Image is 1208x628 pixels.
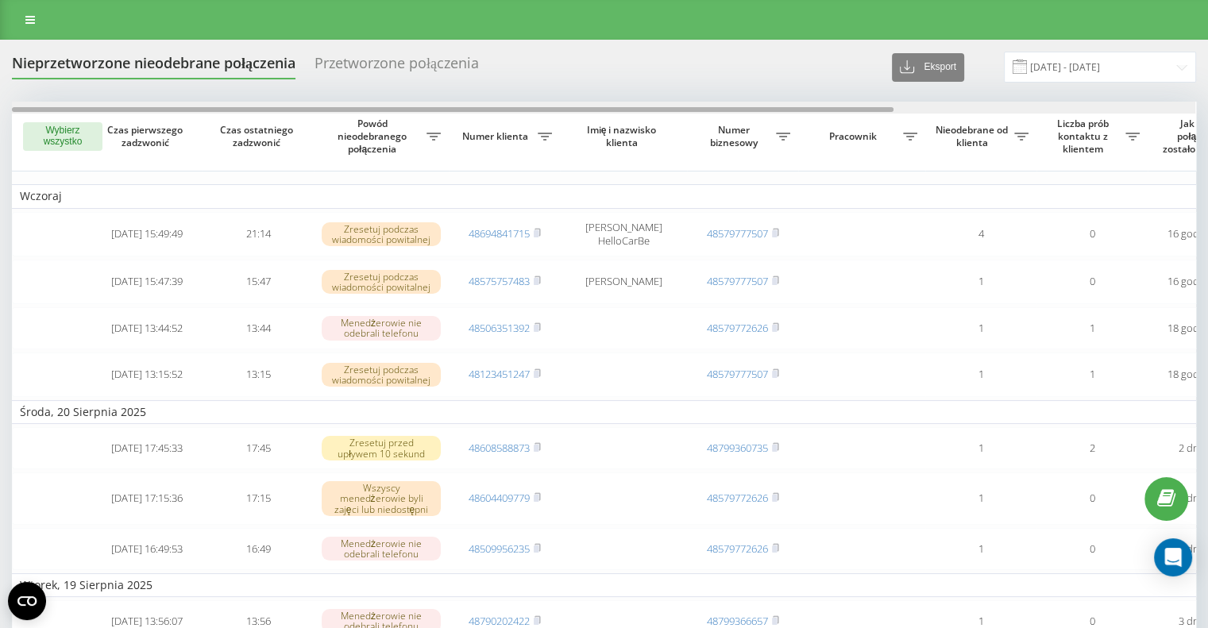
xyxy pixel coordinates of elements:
td: 2 [1036,427,1148,469]
div: Nieprzetworzone nieodebrane połączenia [12,55,295,79]
td: [DATE] 13:15:52 [91,353,203,397]
td: 1 [925,427,1036,469]
td: 21:14 [203,212,314,256]
a: 48509956235 [469,541,530,556]
div: Zresetuj podczas wiadomości powitalnej [322,363,441,387]
td: 0 [1036,472,1148,525]
a: 48579777507 [707,367,768,381]
div: Open Intercom Messenger [1154,538,1192,576]
button: Open CMP widget [8,582,46,620]
td: 1 [1036,307,1148,349]
td: 0 [1036,212,1148,256]
td: [DATE] 17:45:33 [91,427,203,469]
a: 48579772626 [707,321,768,335]
a: 48604409779 [469,491,530,505]
td: 1 [1036,353,1148,397]
span: Liczba prób kontaktu z klientem [1044,118,1125,155]
a: 48579777507 [707,226,768,241]
div: Menedżerowie nie odebrali telefonu [322,316,441,340]
a: 48506351392 [469,321,530,335]
a: 48790202422 [469,614,530,628]
td: 1 [925,528,1036,570]
td: [DATE] 17:15:36 [91,472,203,525]
a: 48123451247 [469,367,530,381]
a: 48579777507 [707,274,768,288]
td: 1 [925,260,1036,304]
td: 15:47 [203,260,314,304]
div: Zresetuj podczas wiadomości powitalnej [322,222,441,246]
td: [DATE] 15:49:49 [91,212,203,256]
td: [PERSON_NAME] HelloCarBe [560,212,687,256]
td: [DATE] 16:49:53 [91,528,203,570]
span: Powód nieodebranego połączenia [322,118,426,155]
div: Zresetuj podczas wiadomości powitalnej [322,270,441,294]
a: 48579772626 [707,491,768,505]
a: 48799366657 [707,614,768,628]
span: Nieodebrane od klienta [933,124,1014,148]
td: 13:44 [203,307,314,349]
td: 1 [925,353,1036,397]
div: Menedżerowie nie odebrali telefonu [322,537,441,561]
span: Czas ostatniego zadzwonić [215,124,301,148]
a: 48608588873 [469,441,530,455]
span: Pracownik [806,130,903,143]
span: Numer klienta [457,130,538,143]
td: [DATE] 13:44:52 [91,307,203,349]
div: Wszyscy menedżerowie byli zajęci lub niedostępni [322,481,441,516]
div: Przetworzone połączenia [315,55,479,79]
td: 1 [925,307,1036,349]
button: Eksport [892,53,964,82]
a: 48579772626 [707,541,768,556]
td: 17:45 [203,427,314,469]
td: 17:15 [203,472,314,525]
span: Czas pierwszego zadzwonić [104,124,190,148]
td: 4 [925,212,1036,256]
td: [DATE] 15:47:39 [91,260,203,304]
td: 0 [1036,260,1148,304]
a: 48694841715 [469,226,530,241]
button: Wybierz wszystko [23,122,102,151]
td: [PERSON_NAME] [560,260,687,304]
div: Zresetuj przed upływem 10 sekund [322,436,441,460]
td: 13:15 [203,353,314,397]
td: 0 [1036,528,1148,570]
a: 48575757483 [469,274,530,288]
td: 1 [925,472,1036,525]
td: 16:49 [203,528,314,570]
a: 48799360735 [707,441,768,455]
span: Imię i nazwisko klienta [573,124,673,148]
span: Numer biznesowy [695,124,776,148]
